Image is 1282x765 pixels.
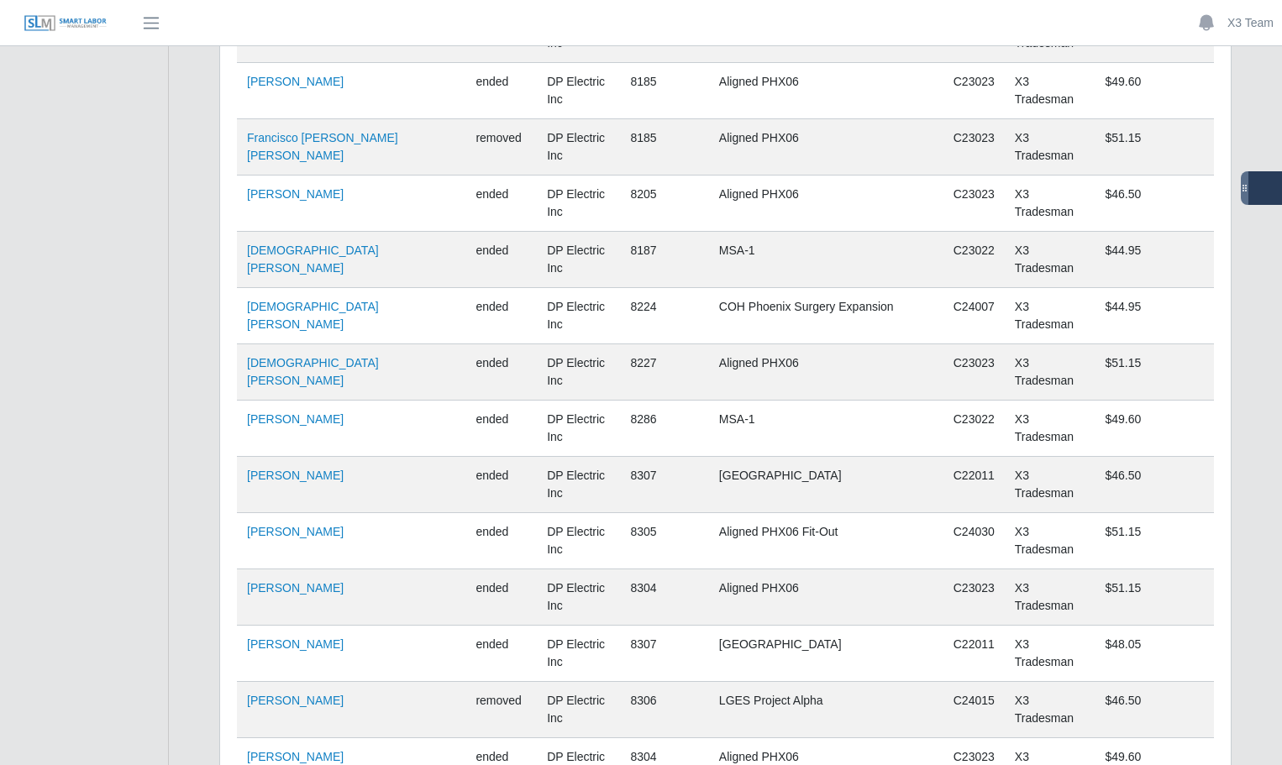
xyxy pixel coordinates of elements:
td: COH Phoenix Surgery Expansion [709,288,943,344]
td: $48.05 [1095,626,1215,682]
td: C24030 [943,513,1005,569]
td: X3 Tradesman [1005,569,1095,626]
td: X3 Tradesman [1005,401,1095,457]
td: $44.95 [1095,288,1215,344]
td: $46.50 [1095,457,1215,513]
td: C24015 [943,682,1005,738]
a: [PERSON_NAME] [247,412,344,426]
td: ended [465,569,537,626]
td: removed [465,119,537,176]
td: DP Electric Inc [537,344,620,401]
td: 8286 [621,401,709,457]
td: $44.95 [1095,232,1215,288]
a: [PERSON_NAME] [247,694,344,707]
td: C23022 [943,232,1005,288]
td: $49.60 [1095,63,1215,119]
a: [PERSON_NAME] [247,187,344,201]
td: DP Electric Inc [537,457,620,513]
td: 8306 [621,682,709,738]
td: DP Electric Inc [537,513,620,569]
td: C23023 [943,569,1005,626]
td: ended [465,626,537,682]
td: 8227 [621,344,709,401]
td: DP Electric Inc [537,176,620,232]
td: X3 Tradesman [1005,232,1095,288]
td: X3 Tradesman [1005,626,1095,682]
td: DP Electric Inc [537,119,620,176]
td: Aligned PHX06 Fit-Out [709,513,943,569]
td: X3 Tradesman [1005,119,1095,176]
a: [DEMOGRAPHIC_DATA][PERSON_NAME] [247,356,379,387]
td: 8185 [621,63,709,119]
td: C24007 [943,288,1005,344]
a: [PERSON_NAME] [247,637,344,651]
td: $51.15 [1095,569,1215,626]
td: ended [465,63,537,119]
td: X3 Tradesman [1005,63,1095,119]
td: Aligned PHX06 [709,119,943,176]
td: Aligned PHX06 [709,63,943,119]
td: $51.15 [1095,344,1215,401]
td: [GEOGRAPHIC_DATA] [709,626,943,682]
td: MSA-1 [709,401,943,457]
td: 8305 [621,513,709,569]
td: removed [465,682,537,738]
a: X3 Team [1227,14,1274,32]
td: C23022 [943,401,1005,457]
a: Francisco [PERSON_NAME] [PERSON_NAME] [247,131,398,162]
td: DP Electric Inc [537,626,620,682]
td: ended [465,401,537,457]
td: $46.50 [1095,176,1215,232]
td: C23023 [943,63,1005,119]
td: DP Electric Inc [537,232,620,288]
td: ended [465,288,537,344]
td: 8307 [621,457,709,513]
td: X3 Tradesman [1005,457,1095,513]
td: C22011 [943,457,1005,513]
td: $49.60 [1095,401,1215,457]
td: [GEOGRAPHIC_DATA] [709,457,943,513]
img: SLM Logo [24,14,108,33]
td: X3 Tradesman [1005,344,1095,401]
td: ended [465,176,537,232]
td: DP Electric Inc [537,288,620,344]
td: MSA-1 [709,232,943,288]
a: [PERSON_NAME] [247,581,344,595]
td: X3 Tradesman [1005,176,1095,232]
td: X3 Tradesman [1005,288,1095,344]
td: C22011 [943,626,1005,682]
td: 8185 [621,119,709,176]
td: Aligned PHX06 [709,176,943,232]
td: C23023 [943,119,1005,176]
td: Aligned PHX06 [709,344,943,401]
td: LGES Project Alpha [709,682,943,738]
td: DP Electric Inc [537,63,620,119]
td: 8205 [621,176,709,232]
td: X3 Tradesman [1005,682,1095,738]
td: 8224 [621,288,709,344]
td: $46.50 [1095,682,1215,738]
td: DP Electric Inc [537,682,620,738]
a: [DEMOGRAPHIC_DATA][PERSON_NAME] [247,244,379,275]
a: [PERSON_NAME] [247,75,344,88]
td: $51.15 [1095,513,1215,569]
a: [PERSON_NAME] [247,469,344,482]
a: [PERSON_NAME] [247,525,344,538]
a: [DEMOGRAPHIC_DATA][PERSON_NAME] [247,300,379,331]
td: C23023 [943,344,1005,401]
td: ended [465,344,537,401]
td: ended [465,232,537,288]
td: C23023 [943,176,1005,232]
td: 8307 [621,626,709,682]
td: DP Electric Inc [537,401,620,457]
td: 8187 [621,232,709,288]
td: DP Electric Inc [537,569,620,626]
td: ended [465,513,537,569]
td: 8304 [621,569,709,626]
td: X3 Tradesman [1005,513,1095,569]
a: [PERSON_NAME] [247,750,344,763]
td: Aligned PHX06 [709,569,943,626]
td: $51.15 [1095,119,1215,176]
td: ended [465,457,537,513]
